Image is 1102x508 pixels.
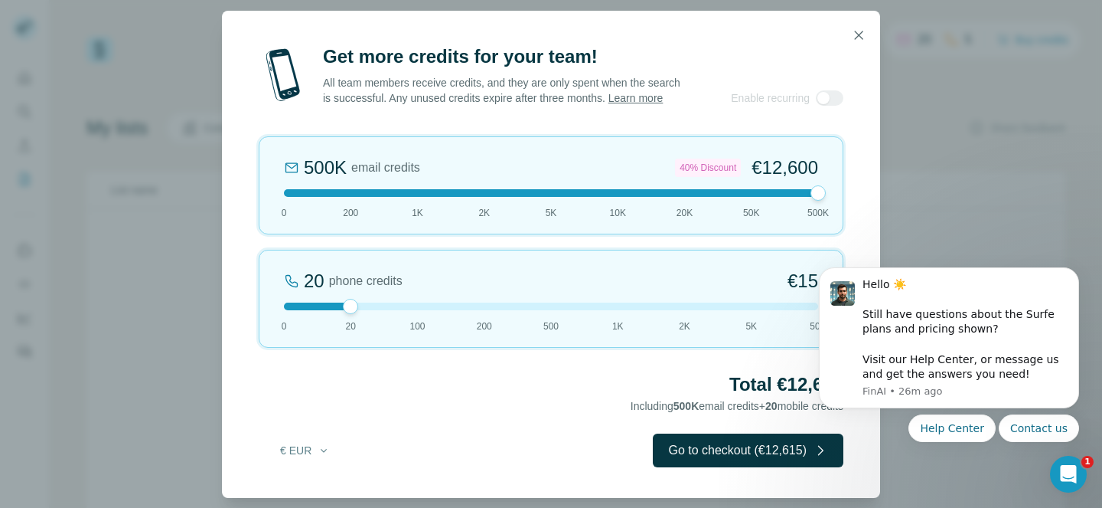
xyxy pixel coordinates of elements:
span: 1 [1081,456,1094,468]
span: 100 [409,320,425,333]
span: 0 [282,320,287,333]
span: Enable recurring [731,90,810,106]
span: 5K [745,320,757,333]
span: 20K [677,206,693,220]
span: 1K [412,206,423,220]
span: 0 [282,206,287,220]
span: 500 [543,320,559,333]
iframe: Intercom notifications message [796,217,1102,467]
span: €12,600 [752,156,818,180]
span: email credits [351,159,420,177]
span: 2K [478,206,490,220]
img: mobile-phone [259,44,308,106]
a: Learn more [608,92,663,104]
span: 5K [546,206,557,220]
span: €15 [787,269,818,293]
span: 2K [679,320,690,333]
span: 20 [346,320,356,333]
p: All team members receive credits, and they are only spent when the search is successful. Any unus... [323,75,682,106]
span: 20 [765,400,778,412]
div: 20 [304,269,324,293]
div: 40% Discount [675,159,741,177]
div: 500K [304,156,347,180]
span: 200 [477,320,492,333]
span: 200 [343,206,358,220]
span: 50K [743,206,759,220]
span: 10K [610,206,626,220]
span: Including email credits + mobile credits [631,400,843,412]
span: 1K [612,320,624,333]
button: Go to checkout (€12,615) [653,434,843,467]
h2: Total €12,615 [259,372,843,397]
span: 500K [673,400,699,412]
span: 500K [807,206,829,220]
button: € EUR [269,437,341,464]
iframe: Intercom live chat [1050,456,1087,493]
span: phone credits [329,272,403,290]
